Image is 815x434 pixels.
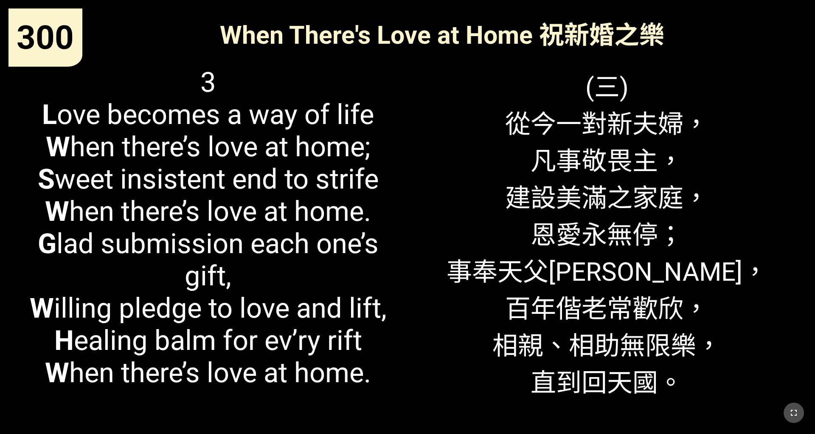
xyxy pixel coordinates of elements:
[38,228,56,260] b: G
[42,99,57,131] b: L
[447,66,768,399] span: (三) 從今一對新夫婦， 凡事敬畏主， 建設美滿之家庭， 恩愛永無停； 事奉天父[PERSON_NAME]， 百年偕老常歡欣， 相親、相助無限樂， 直到回天國。
[45,195,69,228] b: W
[46,131,70,163] b: W
[17,18,74,57] span: 300
[30,292,54,324] b: W
[45,357,69,389] b: W
[38,163,55,195] b: S
[220,15,664,51] span: When There's Love at Home 祝新婚之樂
[17,66,399,389] span: 3 ove becomes a way of life hen there’s love at home; weet insistent end to strife hen there’s lo...
[54,324,74,357] b: H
